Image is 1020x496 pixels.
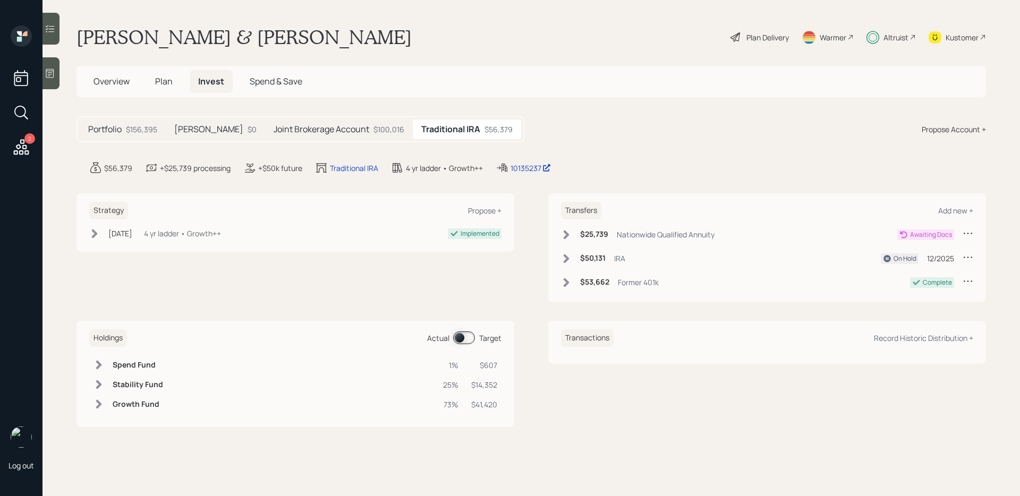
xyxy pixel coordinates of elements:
[24,133,35,144] div: 2
[406,163,483,174] div: 4 yr ladder • Growth++
[258,163,302,174] div: +$50k future
[468,206,501,216] div: Propose +
[461,229,499,238] div: Implemented
[617,229,715,240] div: Nationwide Qualified Annuity
[89,329,127,347] h6: Holdings
[471,379,497,390] div: $14,352
[274,124,369,134] h5: Joint Brokerage Account
[104,163,132,174] div: $56,379
[427,332,449,344] div: Actual
[198,75,224,87] span: Invest
[160,163,231,174] div: +$25,739 processing
[910,230,952,240] div: Awaiting Docs
[479,332,501,344] div: Target
[580,278,609,287] h6: $53,662
[580,230,608,239] h6: $25,739
[923,278,952,287] div: Complete
[108,228,132,239] div: [DATE]
[471,360,497,371] div: $607
[76,25,412,49] h1: [PERSON_NAME] & [PERSON_NAME]
[373,124,404,135] div: $100,016
[471,399,497,410] div: $41,420
[927,253,954,264] div: 12/2025
[126,124,157,135] div: $156,395
[484,124,513,135] div: $56,379
[443,379,458,390] div: 25%
[820,32,846,43] div: Warmer
[88,124,122,134] h5: Portfolio
[113,380,163,389] h6: Stability Fund
[250,75,302,87] span: Spend & Save
[561,202,601,219] h6: Transfers
[89,202,128,219] h6: Strategy
[894,254,916,263] div: On Hold
[746,32,789,43] div: Plan Delivery
[614,253,625,264] div: IRA
[11,426,32,448] img: sami-boghos-headshot.png
[113,400,163,409] h6: Growth Fund
[618,277,659,288] div: Former 401k
[946,32,979,43] div: Kustomer
[421,124,480,134] h5: Traditional IRA
[113,361,163,370] h6: Spend Fund
[144,228,221,239] div: 4 yr ladder • Growth++
[443,399,458,410] div: 73%
[922,124,986,135] div: Propose Account +
[93,75,130,87] span: Overview
[155,75,173,87] span: Plan
[580,254,606,263] h6: $50,131
[330,163,378,174] div: Traditional IRA
[883,32,908,43] div: Altruist
[443,360,458,371] div: 1%
[8,460,34,471] div: Log out
[561,329,614,347] h6: Transactions
[511,163,551,174] div: 10135237
[938,206,973,216] div: Add new +
[248,124,257,135] div: $0
[874,333,973,343] div: Record Historic Distribution +
[174,124,243,134] h5: [PERSON_NAME]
